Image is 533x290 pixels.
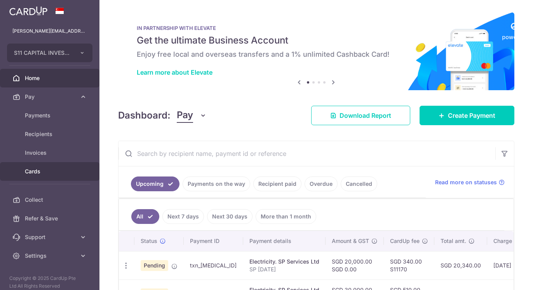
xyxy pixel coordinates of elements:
[137,34,496,47] h5: Get the ultimate Business Account
[183,176,250,191] a: Payments on the way
[131,209,159,224] a: All
[390,237,420,245] span: CardUp fee
[25,252,76,260] span: Settings
[207,209,253,224] a: Next 30 days
[435,178,497,186] span: Read more on statuses
[162,209,204,224] a: Next 7 days
[141,260,168,271] span: Pending
[177,108,193,123] span: Pay
[184,231,243,251] th: Payment ID
[177,108,207,123] button: Pay
[7,44,92,62] button: S11 CAPITAL INVESTMENTS PTE. LTD.
[332,237,369,245] span: Amount & GST
[305,176,338,191] a: Overdue
[341,176,377,191] a: Cancelled
[25,112,76,119] span: Payments
[441,237,466,245] span: Total amt.
[25,233,76,241] span: Support
[184,251,243,280] td: txn_[MEDICAL_ID]
[131,176,179,191] a: Upcoming
[326,251,384,280] td: SGD 20,000.00 SGD 0.00
[493,237,525,245] span: Charge date
[434,251,487,280] td: SGD 20,340.00
[14,49,71,57] span: S11 CAPITAL INVESTMENTS PTE. LTD.
[118,12,514,90] img: Renovation banner
[253,176,301,191] a: Recipient paid
[12,27,87,35] p: [PERSON_NAME][EMAIL_ADDRESS][DOMAIN_NAME]
[384,251,434,280] td: SGD 340.00 S11170
[25,168,76,175] span: Cards
[9,6,47,16] img: CardUp
[256,209,316,224] a: More than 1 month
[435,178,505,186] a: Read more on statuses
[118,108,171,122] h4: Dashboard:
[137,25,496,31] p: IN PARTNERSHIP WITH ELEVATE
[448,111,495,120] span: Create Payment
[25,74,76,82] span: Home
[118,141,495,166] input: Search by recipient name, payment id or reference
[137,50,496,59] h6: Enjoy free local and overseas transfers and a 1% unlimited Cashback Card!
[25,149,76,157] span: Invoices
[249,266,319,273] p: SP [DATE]
[141,237,157,245] span: Status
[340,111,391,120] span: Download Report
[249,258,319,266] div: Electricity. SP Services Ltd
[137,68,213,76] a: Learn more about Elevate
[243,231,326,251] th: Payment details
[25,196,76,204] span: Collect
[25,93,76,101] span: Pay
[25,215,76,222] span: Refer & Save
[311,106,410,125] a: Download Report
[25,130,76,138] span: Recipients
[420,106,514,125] a: Create Payment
